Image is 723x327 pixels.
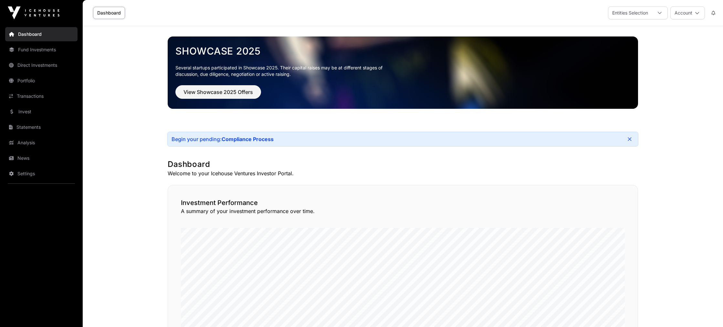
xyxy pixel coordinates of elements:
img: Icehouse Ventures Logo [8,6,59,19]
p: A summary of your investment performance over time. [181,207,625,215]
a: Portfolio [5,74,78,88]
div: Entities Selection [608,7,652,19]
a: Dashboard [5,27,78,41]
button: Close [625,135,634,144]
div: Begin your pending: [172,136,274,142]
button: Account [670,6,705,19]
a: Settings [5,167,78,181]
button: View Showcase 2025 Offers [175,85,261,99]
img: Showcase 2025 [168,36,638,109]
h2: Investment Performance [181,198,625,207]
h1: Dashboard [168,159,638,169]
a: View Showcase 2025 Offers [175,92,261,98]
a: Invest [5,105,78,119]
a: Compliance Process [222,136,274,142]
a: Analysis [5,136,78,150]
a: Statements [5,120,78,134]
a: Showcase 2025 [175,45,630,57]
a: News [5,151,78,165]
a: Direct Investments [5,58,78,72]
p: Welcome to your Icehouse Ventures Investor Portal. [168,169,638,177]
span: View Showcase 2025 Offers [183,88,253,96]
p: Several startups participated in Showcase 2025. Their capital raises may be at different stages o... [175,65,393,77]
a: Fund Investments [5,43,78,57]
a: Dashboard [93,7,125,19]
a: Transactions [5,89,78,103]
